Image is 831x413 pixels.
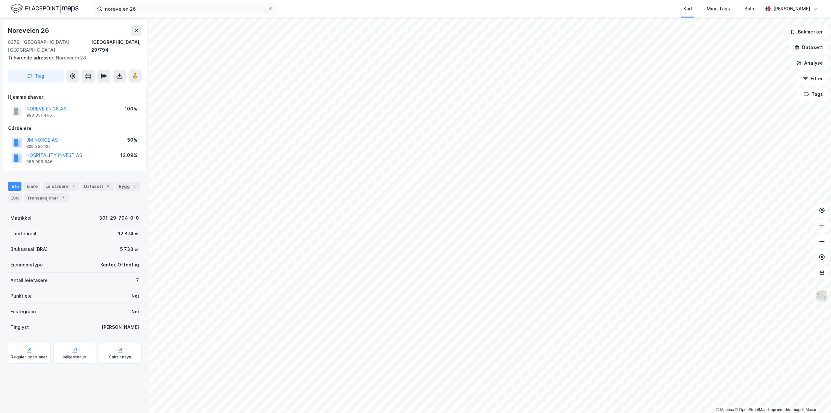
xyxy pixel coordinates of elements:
[81,182,114,191] div: Datasett
[768,407,800,412] a: Improve this map
[8,124,141,132] div: Gårdeiere
[10,308,36,316] div: Festegrunn
[105,183,111,189] div: 4
[789,41,828,54] button: Datasett
[63,355,86,360] div: Miljøstatus
[8,193,22,202] div: ESG
[791,57,828,70] button: Analyse
[8,93,141,101] div: Hjemmelshaver
[120,151,137,159] div: 12.09%
[127,136,137,144] div: 50%
[102,323,139,331] div: [PERSON_NAME]
[131,183,138,189] div: 8
[799,382,831,413] iframe: Chat Widget
[10,292,32,300] div: Punktleie
[102,4,268,14] input: Søk på adresse, matrikkel, gårdeiere, leietakere eller personer
[735,407,767,412] a: OpenStreetMap
[773,5,810,13] div: [PERSON_NAME]
[10,230,36,238] div: Tomteareal
[100,261,139,269] div: Kontor, Offentlig
[10,323,29,331] div: Tinglyst
[91,38,142,54] div: [GEOGRAPHIC_DATA], 29/794
[816,290,828,302] img: Z
[118,230,139,238] div: 12 874 ㎡
[8,54,136,62] div: Noreveien 28
[797,72,828,85] button: Filter
[8,25,50,36] div: Noreveien 26
[99,214,139,222] div: 301-29-794-0-0
[683,5,692,13] div: Kart
[716,407,734,412] a: Mapbox
[70,183,76,189] div: 7
[26,144,51,149] div: 829 350 122
[26,113,52,118] div: 990 351 465
[798,88,828,101] button: Tags
[125,105,137,113] div: 100%
[11,355,47,360] div: Reguleringsplaner
[24,193,69,202] div: Transaksjoner
[60,195,66,201] div: 7
[8,182,21,191] div: Info
[10,3,79,14] img: logo.f888ab2527a4732fd821a326f86c7f29.svg
[10,245,48,253] div: Bruksareal (BRA)
[10,214,31,222] div: Matrikkel
[120,245,139,253] div: 5 733 ㎡
[131,292,139,300] div: Nei
[109,355,131,360] div: Saksinnsyn
[8,70,64,83] button: Tag
[8,38,91,54] div: 0379, [GEOGRAPHIC_DATA], [GEOGRAPHIC_DATA]
[24,182,40,191] div: Eiere
[26,159,53,164] div: 985 096 546
[131,308,139,316] div: Nei
[10,261,43,269] div: Eiendomstype
[785,25,828,38] button: Bokmerker
[136,277,139,284] div: 7
[10,277,48,284] div: Antall leietakere
[43,182,79,191] div: Leietakere
[8,55,56,60] span: Tilhørende adresser:
[116,182,140,191] div: Bygg
[707,5,730,13] div: Mine Tags
[744,5,756,13] div: Bolig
